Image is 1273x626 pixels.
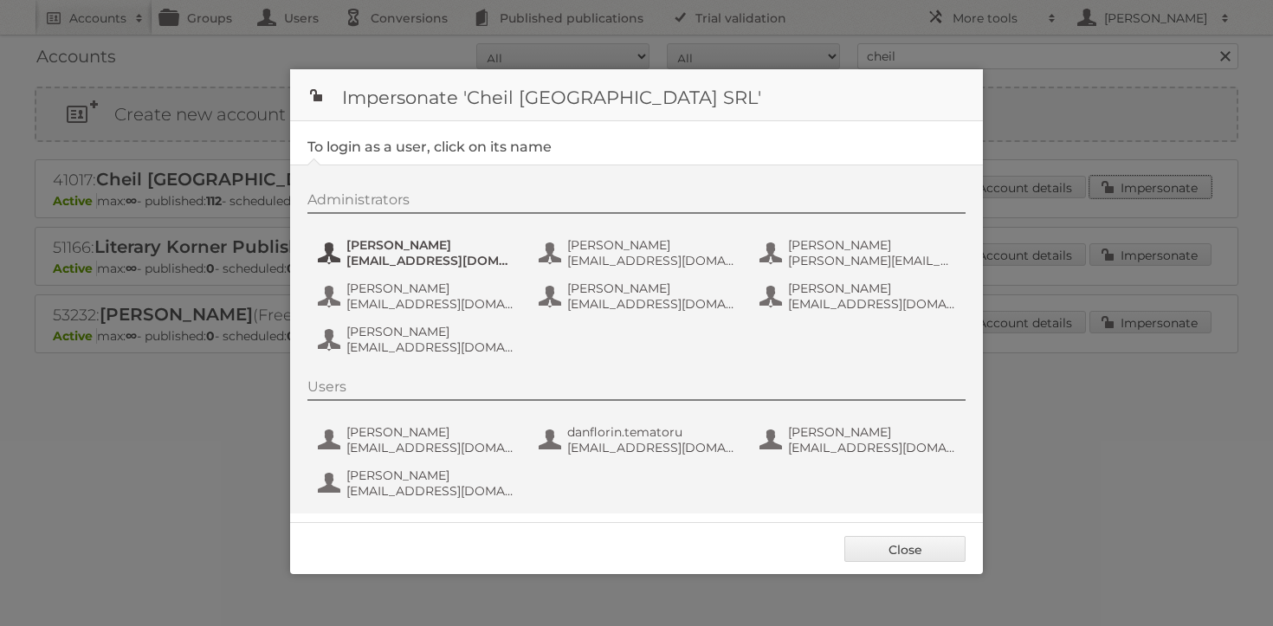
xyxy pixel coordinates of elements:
[316,466,520,500] button: [PERSON_NAME] [EMAIL_ADDRESS][DOMAIN_NAME]
[316,279,520,313] button: [PERSON_NAME] [EMAIL_ADDRESS][DOMAIN_NAME]
[567,237,735,253] span: [PERSON_NAME]
[788,281,956,296] span: [PERSON_NAME]
[346,440,514,455] span: [EMAIL_ADDRESS][DOMAIN_NAME]
[844,536,966,562] a: Close
[788,440,956,455] span: [EMAIL_ADDRESS][DOMAIN_NAME]
[758,423,961,457] button: [PERSON_NAME] [EMAIL_ADDRESS][DOMAIN_NAME]
[346,324,514,339] span: [PERSON_NAME]
[290,69,983,121] h1: Impersonate 'Cheil [GEOGRAPHIC_DATA] SRL'
[758,279,961,313] button: [PERSON_NAME] [EMAIL_ADDRESS][DOMAIN_NAME]
[346,424,514,440] span: [PERSON_NAME]
[346,237,514,253] span: [PERSON_NAME]
[346,253,514,268] span: [EMAIL_ADDRESS][DOMAIN_NAME]
[788,296,956,312] span: [EMAIL_ADDRESS][DOMAIN_NAME]
[537,279,740,313] button: [PERSON_NAME] [EMAIL_ADDRESS][DOMAIN_NAME]
[567,296,735,312] span: [EMAIL_ADDRESS][DOMAIN_NAME]
[307,378,966,401] div: Users
[307,191,966,214] div: Administrators
[346,281,514,296] span: [PERSON_NAME]
[788,253,956,268] span: [PERSON_NAME][EMAIL_ADDRESS][DOMAIN_NAME]
[567,253,735,268] span: [EMAIL_ADDRESS][DOMAIN_NAME]
[537,423,740,457] button: danflorin.tematoru [EMAIL_ADDRESS][DOMAIN_NAME]
[758,236,961,270] button: [PERSON_NAME] [PERSON_NAME][EMAIL_ADDRESS][DOMAIN_NAME]
[307,139,552,155] legend: To login as a user, click on its name
[537,236,740,270] button: [PERSON_NAME] [EMAIL_ADDRESS][DOMAIN_NAME]
[788,424,956,440] span: [PERSON_NAME]
[316,423,520,457] button: [PERSON_NAME] [EMAIL_ADDRESS][DOMAIN_NAME]
[316,322,520,357] button: [PERSON_NAME] [EMAIL_ADDRESS][DOMAIN_NAME]
[788,237,956,253] span: [PERSON_NAME]
[567,440,735,455] span: [EMAIL_ADDRESS][DOMAIN_NAME]
[346,483,514,499] span: [EMAIL_ADDRESS][DOMAIN_NAME]
[316,236,520,270] button: [PERSON_NAME] [EMAIL_ADDRESS][DOMAIN_NAME]
[346,468,514,483] span: [PERSON_NAME]
[567,424,735,440] span: danflorin.tematoru
[346,339,514,355] span: [EMAIL_ADDRESS][DOMAIN_NAME]
[567,281,735,296] span: [PERSON_NAME]
[346,296,514,312] span: [EMAIL_ADDRESS][DOMAIN_NAME]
